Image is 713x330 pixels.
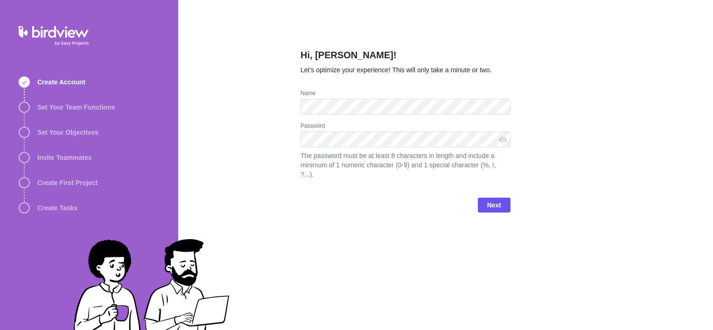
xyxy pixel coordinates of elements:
h2: Hi, [PERSON_NAME]! [301,48,510,65]
span: Next [478,198,510,213]
span: Let’s optimize your experience! This will only take a minute or two. [301,66,492,74]
span: Set Your Team Functions [37,103,115,112]
span: The password must be at least 8 characters in length and include a minimum of 1 numeric character... [301,151,510,179]
span: Invite Teammates [37,153,91,162]
span: Set Your Objectives [37,128,98,137]
span: Next [487,199,501,211]
span: Create Tasks [37,203,77,213]
div: Password [301,122,510,131]
div: Name [301,89,510,99]
span: Create Account [37,77,85,87]
span: Create First Project [37,178,98,187]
